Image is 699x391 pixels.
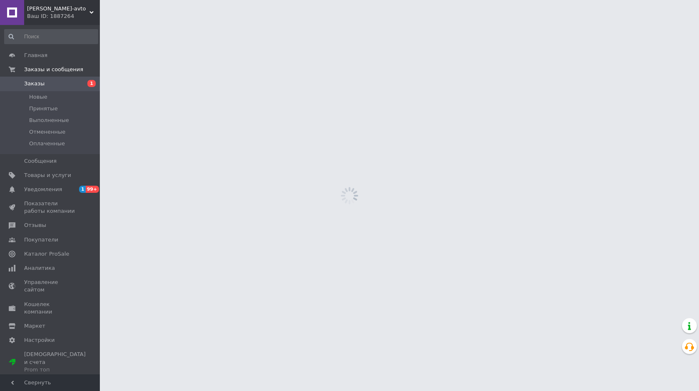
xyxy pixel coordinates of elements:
span: Товары и услуги [24,172,71,179]
span: GaLen-avto [27,5,89,12]
span: Выполненные [29,117,69,124]
span: Кошелек компании [24,301,77,316]
input: Поиск [4,29,98,44]
span: Заказы и сообщения [24,66,83,73]
span: Каталог ProSale [24,250,69,258]
span: Настройки [24,336,55,344]
span: 99+ [86,186,99,193]
span: Показатели работы компании [24,200,77,215]
div: Prom топ [24,366,86,374]
span: Покупатели [24,236,58,244]
span: Сообщения [24,157,57,165]
span: Управление сайтом [24,279,77,294]
span: Отмененные [29,128,65,136]
span: 1 [87,80,96,87]
div: Ваш ID: 1887264 [27,12,100,20]
span: Отзывы [24,222,46,229]
span: Аналитика [24,264,55,272]
span: Оплаченные [29,140,65,147]
span: [DEMOGRAPHIC_DATA] и счета [24,351,86,374]
span: Уведомления [24,186,62,193]
span: Главная [24,52,47,59]
span: 1 [79,186,86,193]
span: Новые [29,93,47,101]
span: Заказы [24,80,45,87]
span: Принятые [29,105,58,112]
span: Маркет [24,322,45,330]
